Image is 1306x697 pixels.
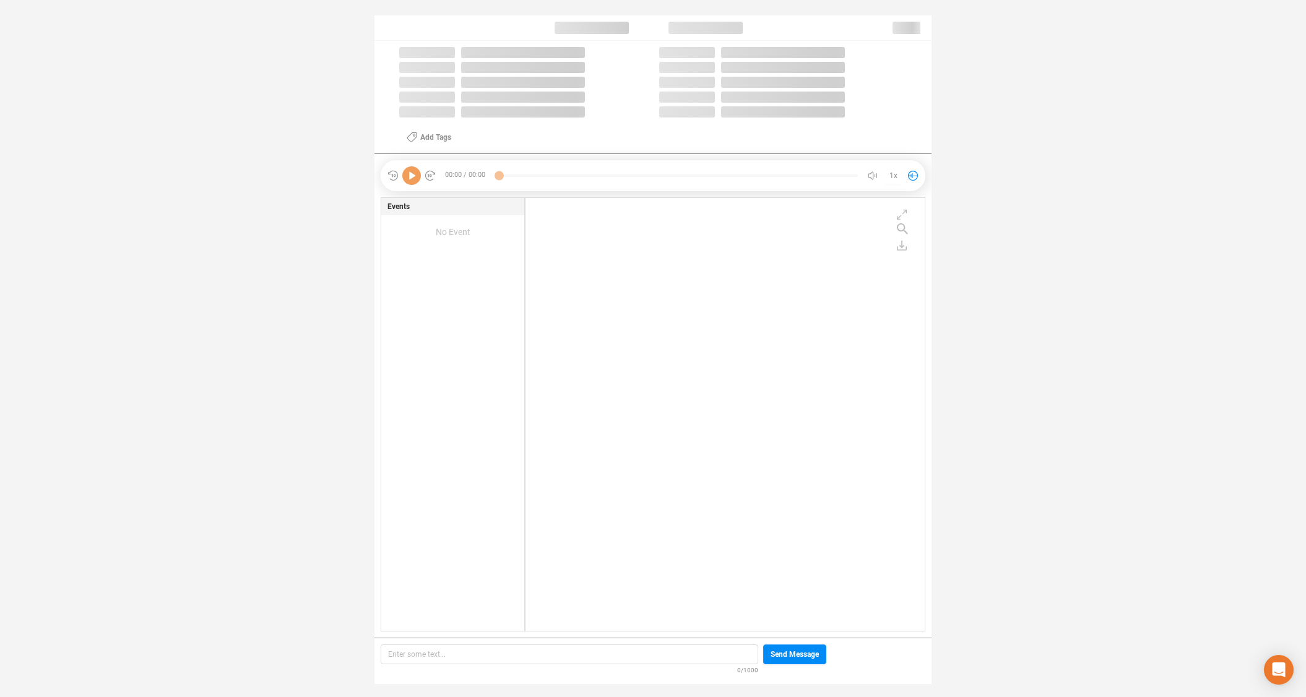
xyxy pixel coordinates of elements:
[763,644,826,664] button: Send Message
[399,127,459,147] button: Add Tags
[884,167,902,184] button: 1x
[381,215,524,249] div: No Event
[436,166,499,185] span: 00:00 / 00:00
[532,201,925,630] div: grid
[1264,655,1294,685] div: Open Intercom Messenger
[387,201,410,212] span: Events
[420,127,451,147] span: Add Tags
[889,166,897,186] span: 1x
[771,644,819,664] span: Send Message
[737,664,758,675] span: 0/1000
